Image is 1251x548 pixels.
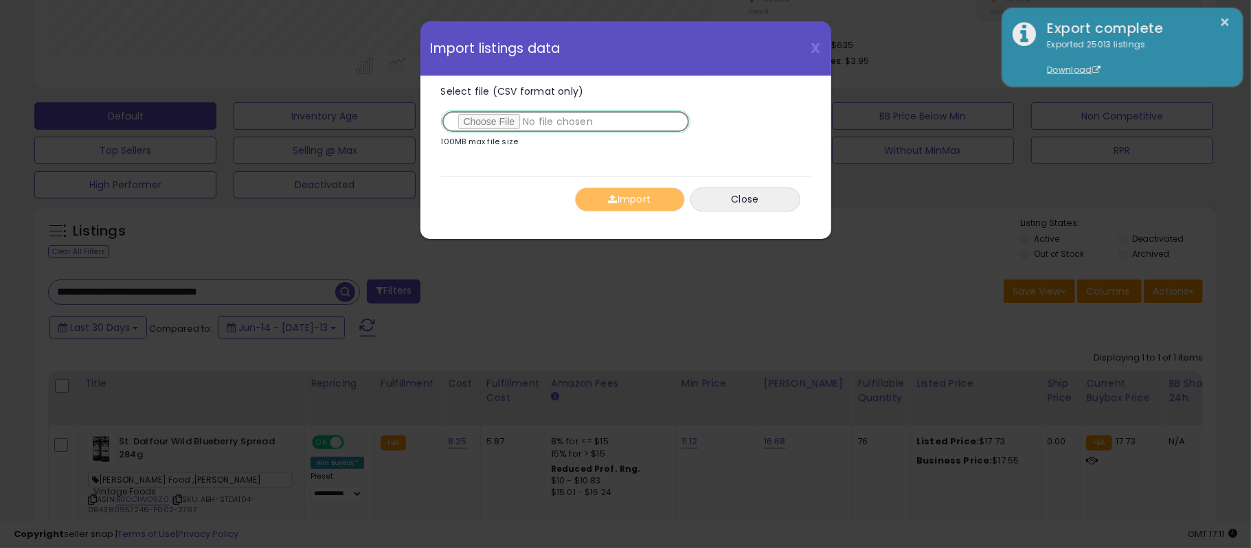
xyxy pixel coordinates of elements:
[1037,38,1232,77] div: Exported 25013 listings.
[431,42,561,55] span: Import listings data
[1220,14,1231,31] button: ×
[575,187,685,212] button: Import
[441,138,519,146] p: 100MB max file size
[1047,64,1101,76] a: Download
[811,38,821,58] span: X
[1037,19,1232,38] div: Export complete
[441,84,584,98] span: Select file (CSV format only)
[690,187,800,212] button: Close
